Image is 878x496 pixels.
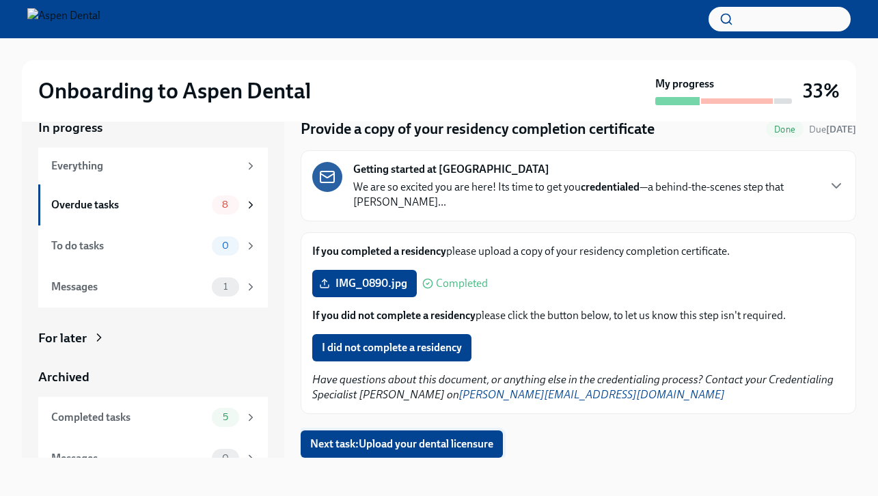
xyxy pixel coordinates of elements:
span: 5 [215,412,236,422]
span: 8 [214,199,236,210]
span: Completed [436,278,488,289]
span: I did not complete a residency [322,341,462,355]
a: Messages1 [38,266,268,307]
img: Aspen Dental [27,8,100,30]
h2: Onboarding to Aspen Dental [38,77,311,105]
button: Next task:Upload your dental licensure [301,430,503,458]
strong: Getting started at [GEOGRAPHIC_DATA] [353,162,549,177]
a: In progress [38,119,268,137]
div: Messages [51,279,206,294]
div: To do tasks [51,238,206,253]
span: August 12th, 2025 10:00 [809,123,856,136]
h3: 33% [803,79,840,103]
strong: credentialed [581,180,640,193]
p: please click the button below, to let us know this step isn't required. [312,308,845,323]
a: Completed tasks5 [38,397,268,438]
h4: Provide a copy of your residency completion certificate [301,119,655,139]
span: Due [809,124,856,135]
em: Have questions about this document, or anything else in the credentialing process? Contact your C... [312,373,834,401]
button: I did not complete a residency [312,334,471,361]
label: IMG_0890.jpg [312,270,417,297]
span: 1 [215,281,236,292]
a: Messages0 [38,438,268,479]
p: We are so excited you are here! Its time to get you —a behind-the-scenes step that [PERSON_NAME]... [353,180,817,210]
div: Completed tasks [51,410,206,425]
a: Overdue tasks8 [38,184,268,225]
div: Messages [51,451,206,466]
span: 0 [214,453,237,463]
span: Next task : Upload your dental licensure [310,437,493,451]
span: 0 [214,240,237,251]
a: Archived [38,368,268,386]
strong: [DATE] [826,124,856,135]
strong: My progress [655,77,714,92]
span: Done [766,124,804,135]
div: Everything [51,159,239,174]
div: Overdue tasks [51,197,206,212]
strong: If you completed a residency [312,245,446,258]
strong: If you did not complete a residency [312,309,476,322]
a: For later [38,329,268,347]
a: Everything [38,148,268,184]
p: please upload a copy of your residency completion certificate. [312,244,845,259]
a: [PERSON_NAME][EMAIL_ADDRESS][DOMAIN_NAME] [459,388,725,401]
a: To do tasks0 [38,225,268,266]
span: IMG_0890.jpg [322,277,407,290]
div: For later [38,329,87,347]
